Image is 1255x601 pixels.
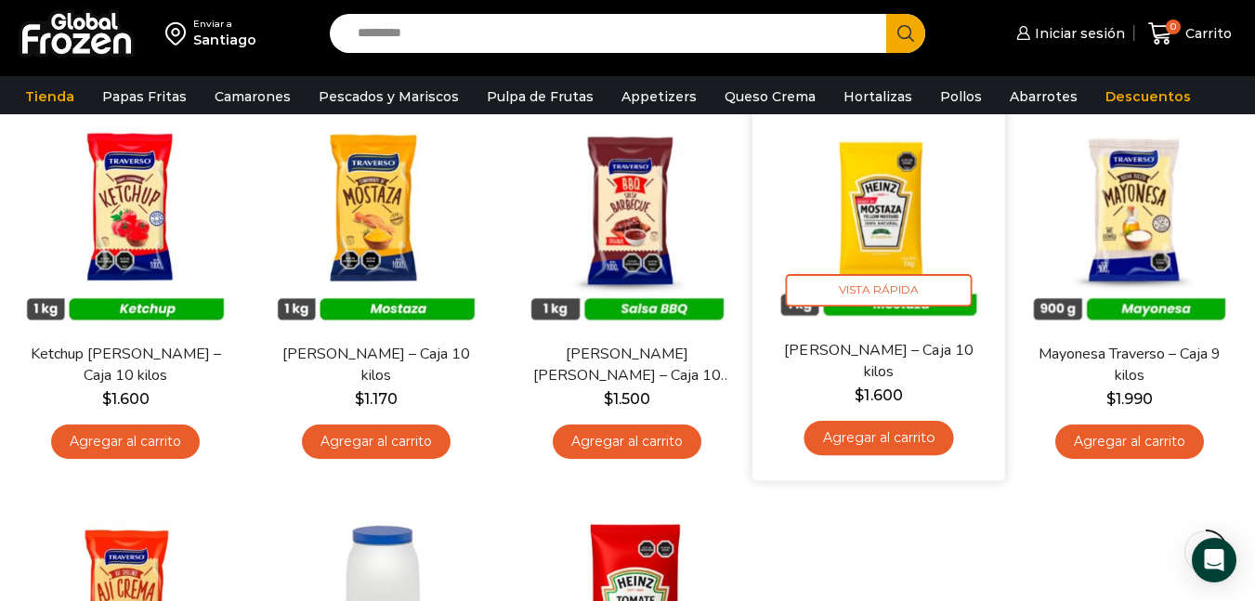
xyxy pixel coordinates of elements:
[612,79,706,114] a: Appetizers
[715,79,825,114] a: Queso Crema
[1192,538,1236,582] div: Open Intercom Messenger
[1144,12,1236,56] a: 0 Carrito
[804,421,953,455] a: Agregar al carrito: “Mostaza Heinz - Caja 10 kilos”
[276,344,477,386] a: [PERSON_NAME] – Caja 10 kilos
[1012,15,1125,52] a: Iniciar sesión
[25,344,226,386] a: Ketchup [PERSON_NAME] – Caja 10 kilos
[886,14,925,53] button: Search button
[855,386,902,404] bdi: 1.600
[1055,425,1204,459] a: Agregar al carrito: “Mayonesa Traverso - Caja 9 kilos”
[309,79,468,114] a: Pescados y Mariscos
[102,390,111,408] span: $
[1106,390,1153,408] bdi: 1.990
[1029,344,1230,386] a: Mayonesa Traverso – Caja 9 kilos
[1106,390,1116,408] span: $
[785,274,972,307] span: Vista Rápida
[604,390,650,408] bdi: 1.500
[1096,79,1200,114] a: Descuentos
[604,390,613,408] span: $
[931,79,991,114] a: Pollos
[51,425,200,459] a: Agregar al carrito: “Ketchup Traverso - Caja 10 kilos”
[302,425,451,459] a: Agregar al carrito: “Mostaza Traverso - Caja 10 kilos”
[1166,20,1181,34] span: 0
[778,339,980,383] a: [PERSON_NAME] – Caja 10 kilos
[193,18,256,31] div: Enviar a
[527,344,727,386] a: [PERSON_NAME] [PERSON_NAME] – Caja 10 kilos
[16,79,84,114] a: Tienda
[477,79,603,114] a: Pulpa de Frutas
[1000,79,1087,114] a: Abarrotes
[165,18,193,49] img: address-field-icon.svg
[93,79,196,114] a: Papas Fritas
[355,390,364,408] span: $
[834,79,922,114] a: Hortalizas
[193,31,256,49] div: Santiago
[102,390,150,408] bdi: 1.600
[1030,24,1125,43] span: Iniciar sesión
[855,386,864,404] span: $
[553,425,701,459] a: Agregar al carrito: “Salsa Barbacue Traverso - Caja 10 kilos”
[1181,24,1232,43] span: Carrito
[205,79,300,114] a: Camarones
[355,390,398,408] bdi: 1.170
